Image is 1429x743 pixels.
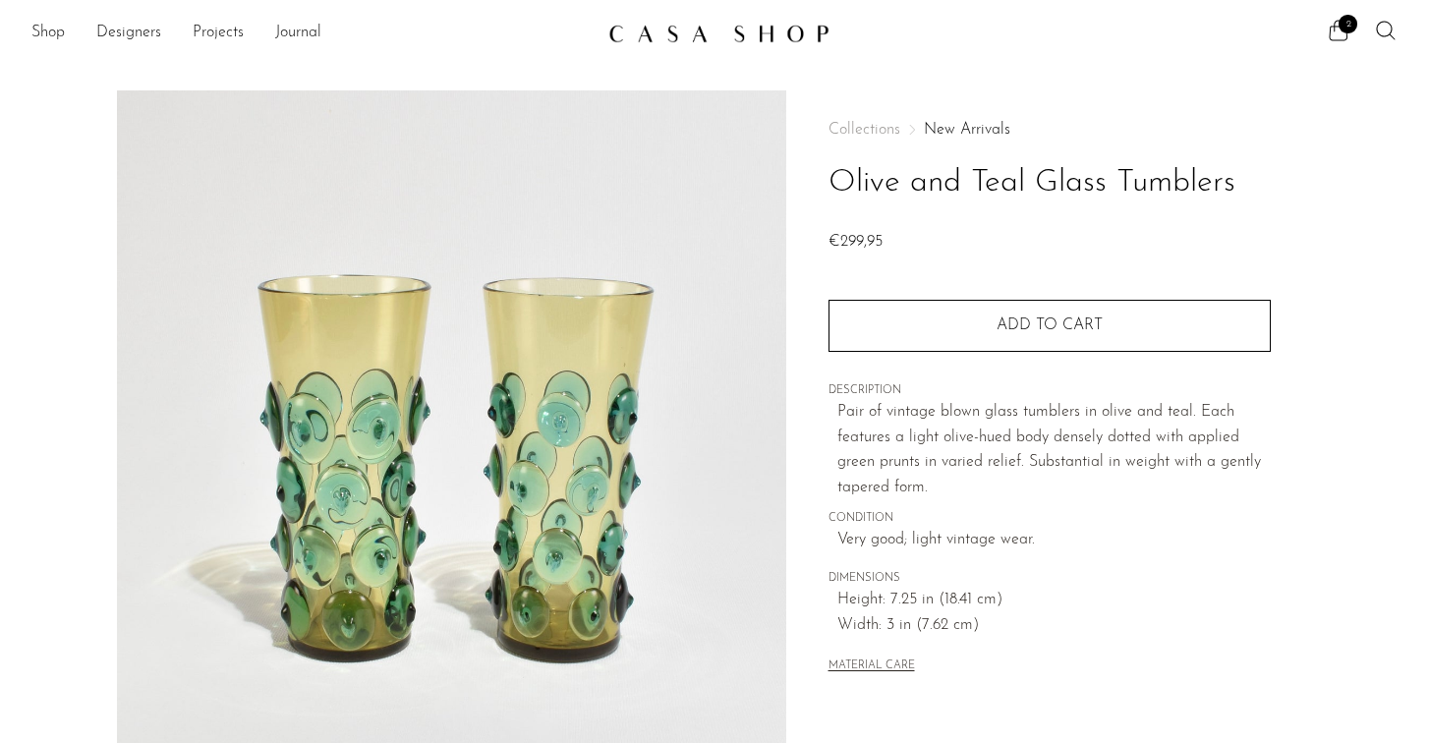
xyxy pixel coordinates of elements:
span: Height: 7.25 in (18.41 cm) [837,588,1271,613]
button: MATERIAL CARE [829,659,915,674]
nav: Breadcrumbs [829,122,1271,138]
button: Add to cart [829,300,1271,351]
span: Collections [829,122,900,138]
span: DESCRIPTION [829,382,1271,400]
span: Very good; light vintage wear. [837,528,1271,553]
nav: Desktop navigation [31,17,593,50]
a: Designers [96,21,161,46]
p: Pair of vintage blown glass tumblers in olive and teal. Each features a light olive-hued body den... [837,400,1271,500]
h1: Olive and Teal Glass Tumblers [829,158,1271,208]
span: 2 [1339,15,1357,33]
a: Projects [193,21,244,46]
a: New Arrivals [924,122,1010,138]
ul: NEW HEADER MENU [31,17,593,50]
span: Add to cart [997,317,1103,333]
span: DIMENSIONS [829,570,1271,588]
span: Width: 3 in (7.62 cm) [837,613,1271,639]
span: CONDITION [829,510,1271,528]
span: €299,95 [829,234,883,250]
a: Journal [275,21,321,46]
a: Shop [31,21,65,46]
